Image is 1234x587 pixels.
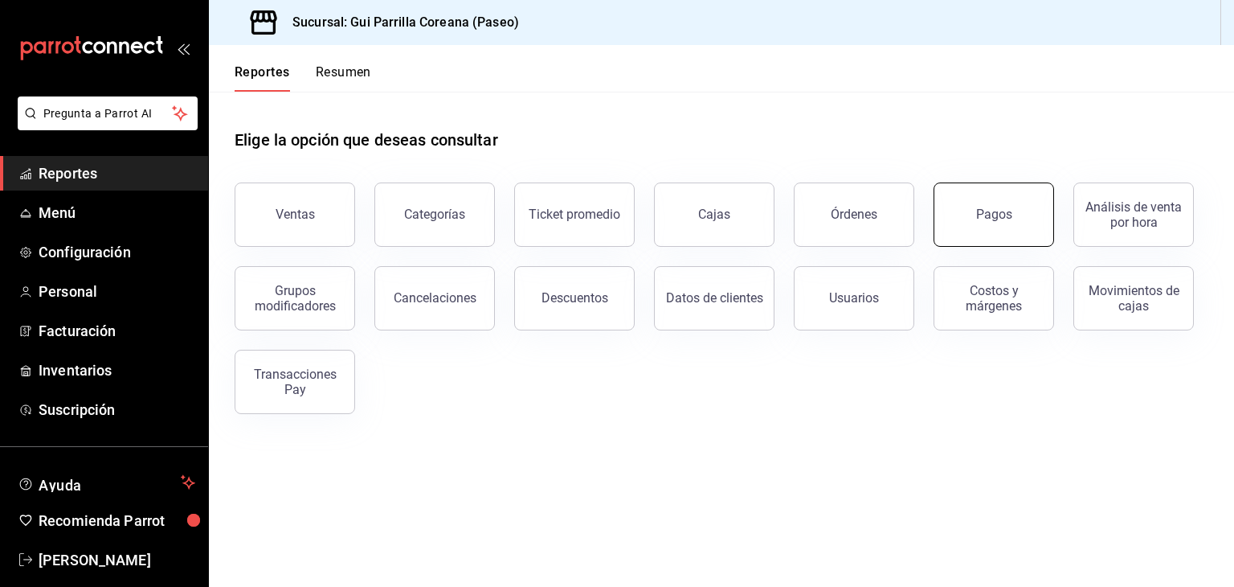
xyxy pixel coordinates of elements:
[794,183,914,247] button: Órdenes
[934,183,1054,247] button: Pagos
[177,42,190,55] button: open_drawer_menu
[245,283,345,314] div: Grupos modificadores
[654,266,774,330] button: Datos de clientes
[1073,266,1194,330] button: Movimientos de cajas
[944,283,1044,314] div: Costos y márgenes
[39,359,195,381] span: Inventarios
[235,64,290,92] button: Reportes
[934,266,1054,330] button: Costos y márgenes
[514,266,635,330] button: Descuentos
[404,207,465,222] div: Categorías
[11,117,198,133] a: Pregunta a Parrot AI
[235,183,355,247] button: Ventas
[43,105,173,122] span: Pregunta a Parrot AI
[235,64,371,92] div: navigation tabs
[1073,183,1194,247] button: Análisis de venta por hora
[39,162,195,184] span: Reportes
[1084,283,1183,314] div: Movimientos de cajas
[698,207,730,222] div: Cajas
[666,290,763,306] div: Datos de clientes
[394,290,476,306] div: Cancelaciones
[794,266,914,330] button: Usuarios
[39,281,195,302] span: Personal
[976,207,1012,222] div: Pagos
[39,399,195,421] span: Suscripción
[514,183,635,247] button: Ticket promedio
[529,207,620,222] div: Ticket promedio
[829,290,879,306] div: Usuarios
[39,241,195,263] span: Configuración
[316,64,371,92] button: Resumen
[235,350,355,414] button: Transacciones Pay
[39,320,195,342] span: Facturación
[245,367,345,397] div: Transacciones Pay
[39,549,195,571] span: [PERSON_NAME]
[374,183,495,247] button: Categorías
[374,266,495,330] button: Cancelaciones
[280,13,519,32] h3: Sucursal: Gui Parrilla Coreana (Paseo)
[541,290,608,306] div: Descuentos
[39,473,174,492] span: Ayuda
[654,183,774,247] button: Cajas
[235,128,498,152] h1: Elige la opción que deseas consultar
[1084,199,1183,230] div: Análisis de venta por hora
[831,207,877,222] div: Órdenes
[18,96,198,130] button: Pregunta a Parrot AI
[39,510,195,532] span: Recomienda Parrot
[276,207,315,222] div: Ventas
[235,266,355,330] button: Grupos modificadores
[39,202,195,224] span: Menú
